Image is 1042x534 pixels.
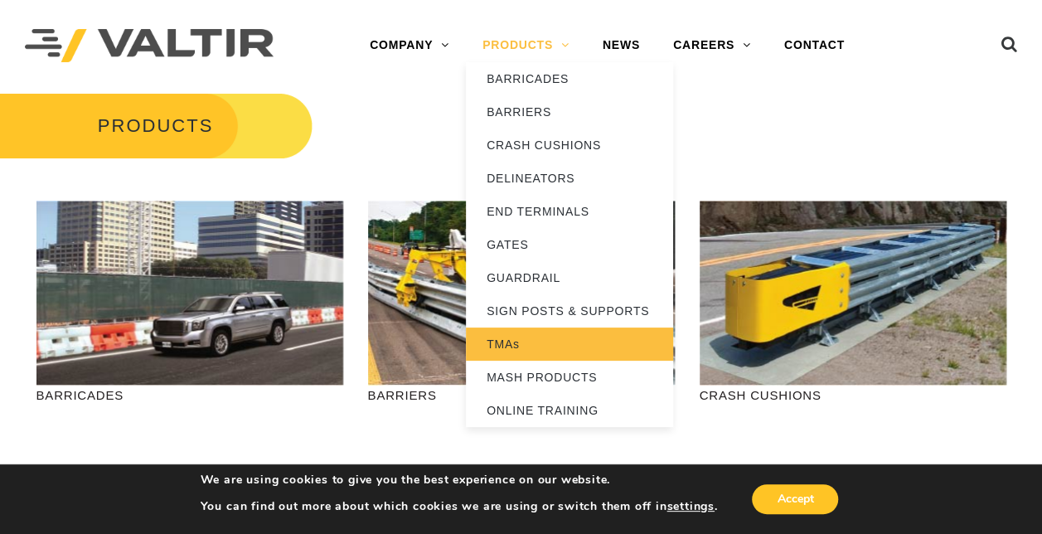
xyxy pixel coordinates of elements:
a: TMAs [466,328,673,361]
p: CRASH CUSHIONS [700,386,1006,405]
button: Accept [752,484,838,514]
a: GUARDRAIL [466,261,673,294]
a: ONLINE TRAINING [466,394,673,427]
a: CRASH CUSHIONS [466,129,673,162]
p: You can find out more about which cookies we are using or switch them off in . [201,499,718,514]
a: PRODUCTS [466,29,586,62]
a: COMPANY [353,29,466,62]
p: BARRIERS [368,386,675,405]
p: BARRICADES [36,386,343,405]
a: BARRICADES [466,62,673,95]
a: DELINEATORS [466,162,673,195]
a: CAREERS [657,29,768,62]
a: BARRIERS [466,95,673,129]
a: NEWS [586,29,657,62]
a: END TERMINALS [466,195,673,228]
button: settings [666,499,714,514]
a: CONTACT [768,29,861,62]
a: MASH PRODUCTS [466,361,673,394]
p: We are using cookies to give you the best experience on our website. [201,473,718,488]
img: Valtir [25,29,274,63]
a: SIGN POSTS & SUPPORTS [466,294,673,328]
a: GATES [466,228,673,261]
